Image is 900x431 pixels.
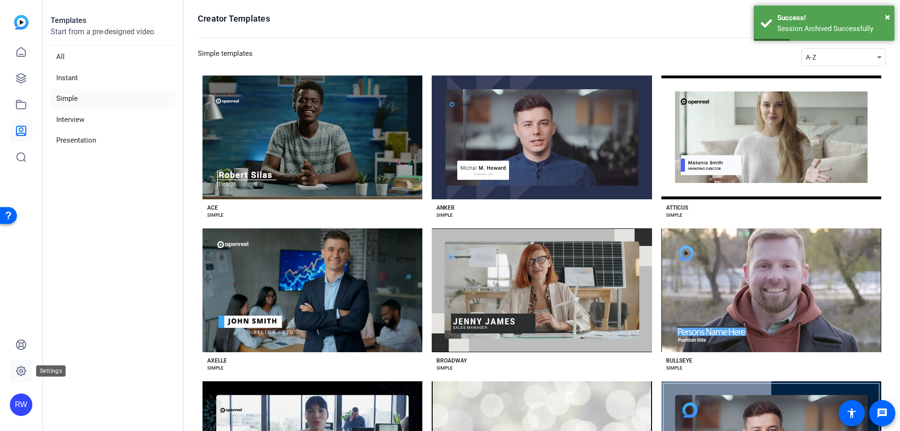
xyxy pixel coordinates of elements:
[885,11,890,23] span: ×
[51,131,175,150] li: Presentation
[198,48,253,66] h3: Simple templates
[207,357,227,364] div: AXELLE
[885,10,890,24] button: Close
[51,110,175,129] li: Interview
[666,357,692,364] div: BULLSEYE
[877,408,888,419] mat-icon: message
[10,393,32,416] div: RW
[202,76,422,199] button: Template image
[846,408,857,419] mat-icon: accessibility
[666,212,682,219] div: SIMPLE
[36,365,66,377] div: Settings
[661,228,881,352] button: Template image
[51,26,175,45] p: Start from a pre-designed video
[436,212,453,219] div: SIMPLE
[198,13,270,24] h1: Creator Templates
[666,364,682,372] div: SIMPLE
[51,89,175,108] li: Simple
[806,53,816,61] span: A-Z
[432,228,652,352] button: Template image
[436,204,455,212] div: ANKER
[51,16,86,25] strong: Templates
[51,68,175,88] li: Instant
[207,204,218,212] div: ACE
[777,13,887,23] div: Success!
[666,204,688,212] div: ATTICUS
[432,76,652,199] button: Template image
[202,228,422,352] button: Template image
[207,212,224,219] div: SIMPLE
[51,47,175,67] li: All
[436,357,467,364] div: BROADWAY
[14,15,29,30] img: blue-gradient.svg
[436,364,453,372] div: SIMPLE
[207,364,224,372] div: SIMPLE
[777,23,887,34] div: Session Archived Successfully
[661,76,881,199] button: Template image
